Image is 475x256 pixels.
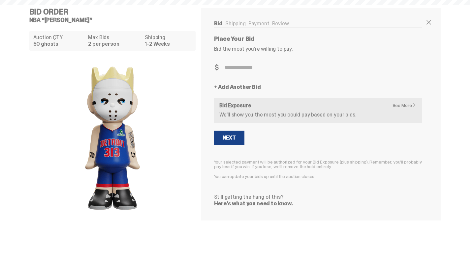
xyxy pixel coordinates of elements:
dt: Shipping [145,35,191,40]
div: Next [223,135,236,141]
button: Next [214,131,244,145]
img: product image [47,56,178,220]
dd: 2 per person [88,41,141,47]
h4: Bid Order [29,8,201,16]
p: You can update your bids up until the auction closes. [214,174,423,179]
p: Still getting the hang of this? [214,194,423,200]
a: Here’s what you need to know. [214,200,293,207]
p: Place Your Bid [214,36,394,42]
a: Bid [214,20,223,27]
p: We’ll show you the most you could pay based on your bids. [219,112,417,117]
h5: NBA “[PERSON_NAME]” [29,17,201,23]
dt: Max Bids [88,35,141,40]
dd: 50 ghosts [33,41,84,47]
dt: Auction QTY [33,35,84,40]
a: + Add Another Bid [214,85,261,90]
dd: 1-2 Weeks [145,41,191,47]
span: $ [215,64,219,71]
p: Your selected payment will be authorized for your Bid Exposure (plus shipping). Remember, you’ll ... [214,160,423,169]
h6: Bid Exposure [219,103,417,108]
p: Bid the most you’re willing to pay. [214,46,423,52]
a: See More [393,103,420,108]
